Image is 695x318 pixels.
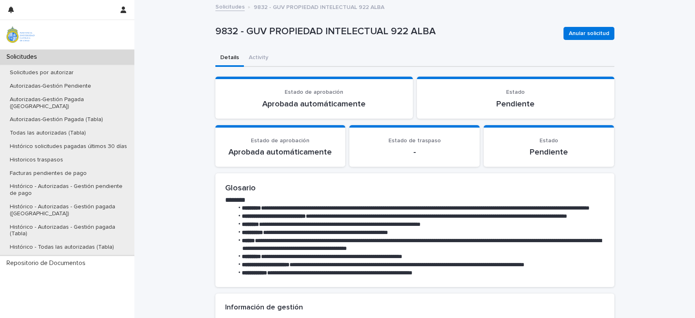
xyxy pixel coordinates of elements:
p: 9832 - GUV PROPIEDAD INTELECTUAL 922 ALBA [215,26,557,38]
span: Anular solicitud [569,29,609,38]
p: Aprobada automáticamente [225,147,336,157]
span: Estado [539,138,558,144]
p: Histórico - Autorizadas - Gestión pagada ([GEOGRAPHIC_DATA]) [3,203,134,217]
p: Solicitudes [3,53,44,61]
span: Estado de aprobación [251,138,309,144]
p: Pendiente [427,99,605,109]
p: Historicos traspasos [3,157,70,163]
button: Anular solicitud [563,27,614,40]
h2: Información de gestión [225,303,303,312]
p: Histórico - Autorizadas - Gestión pendiente de pago [3,183,134,197]
span: Estado [506,89,525,95]
button: Details [215,50,244,67]
span: Estado de traspaso [388,138,441,144]
img: iqsleoUpQLaG7yz5l0jK [7,26,35,43]
button: Activity [244,50,273,67]
a: Solicitudes [215,2,245,11]
p: Autorizadas-Gestión Pagada (Tabla) [3,116,110,123]
p: Autorizadas-Gestión Pagada ([GEOGRAPHIC_DATA]) [3,96,134,110]
p: Todas las autorizadas (Tabla) [3,130,92,137]
p: 9832 - GUV PROPIEDAD INTELECTUAL 922 ALBA [254,2,384,11]
p: Autorizadas-Gestión Pendiente [3,83,98,90]
h2: Glosario [225,183,605,193]
p: - [359,147,470,157]
p: Repositorio de Documentos [3,259,92,267]
p: Histórico - Autorizadas - Gestión pagada (Tabla) [3,224,134,238]
p: Aprobada automáticamente [225,99,403,109]
p: Facturas pendientes de pago [3,170,93,177]
p: Pendiente [493,147,604,157]
p: Histórico - Todas las autorizadas (Tabla) [3,244,121,251]
span: Estado de aprobación [285,89,343,95]
p: Solicitudes por autorizar [3,69,80,76]
p: Histórico solicitudes pagadas últimos 30 días [3,143,134,150]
